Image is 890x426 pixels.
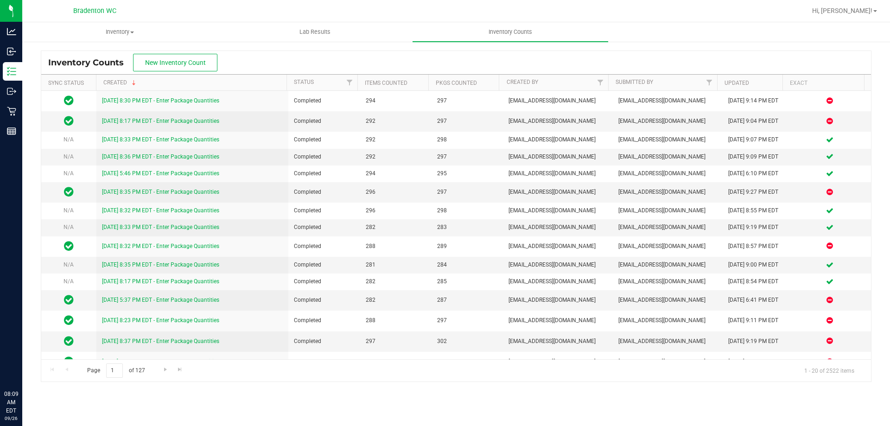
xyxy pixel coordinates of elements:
input: 1 [106,363,123,378]
span: [EMAIL_ADDRESS][DOMAIN_NAME] [618,261,717,269]
span: Completed [294,296,354,305]
span: [EMAIL_ADDRESS][DOMAIN_NAME] [618,223,717,232]
a: Sync Status [48,80,84,86]
span: N/A [64,170,74,177]
iframe: Resource center [9,352,37,380]
div: [DATE] 8:54 PM EDT [728,277,783,286]
a: [DATE] 8:33 PM EDT - Enter Package Quantities [102,224,219,230]
button: New Inventory Count [133,54,217,71]
span: Completed [294,316,354,325]
a: [DATE] 8:33 PM EDT - Enter Package Quantities [102,136,219,143]
span: Inventory Counts [48,57,133,68]
span: Completed [294,153,354,161]
span: N/A [64,207,74,214]
span: 285 [437,277,497,286]
span: 302 [437,337,497,346]
span: 292 [366,117,426,126]
span: 298 [437,206,497,215]
span: 292 [366,153,426,161]
span: [EMAIL_ADDRESS][DOMAIN_NAME] [509,296,607,305]
span: [EMAIL_ADDRESS][DOMAIN_NAME] [509,261,607,269]
span: 297 [437,96,497,105]
span: 294 [366,169,426,178]
inline-svg: Reports [7,127,16,136]
span: 284 [437,261,497,269]
span: [EMAIL_ADDRESS][DOMAIN_NAME] [509,223,607,232]
span: [EMAIL_ADDRESS][DOMAIN_NAME] [618,188,717,197]
inline-svg: Inbound [7,47,16,56]
span: N/A [64,153,74,160]
span: Lab Results [287,28,343,36]
span: Completed [294,261,354,269]
a: Updated [725,80,749,86]
a: [DATE] 8:32 PM EDT - Enter Package Quantities [102,243,219,249]
span: 298 [437,135,497,144]
span: 292 [366,135,426,144]
p: 09/26 [4,415,18,422]
span: [EMAIL_ADDRESS][DOMAIN_NAME] [509,206,607,215]
p: 08:09 AM EDT [4,390,18,415]
a: [DATE] 8:32 PM EDT - Enter Package Quantities [102,358,219,365]
div: [DATE] 8:57 PM EDT [728,242,783,251]
span: Completed [294,96,354,105]
span: 282 [366,296,426,305]
span: In Sync [64,293,74,306]
span: Page of 127 [79,363,153,378]
a: [DATE] 8:36 PM EDT - Enter Package Quantities [102,153,219,160]
span: [EMAIL_ADDRESS][DOMAIN_NAME] [509,242,607,251]
div: [DATE] 9:11 PM EDT [728,316,783,325]
span: 281 [366,261,426,269]
a: [DATE] 8:37 PM EDT - Enter Package Quantities [102,338,219,344]
span: 282 [366,277,426,286]
span: N/A [64,136,74,143]
span: Completed [294,188,354,197]
span: [EMAIL_ADDRESS][DOMAIN_NAME] [509,316,607,325]
span: 295 [437,169,497,178]
span: Hi, [PERSON_NAME]! [812,7,872,14]
span: Completed [294,357,354,366]
span: 288 [366,316,426,325]
a: [DATE] 8:32 PM EDT - Enter Package Quantities [102,207,219,214]
a: [DATE] 8:30 PM EDT - Enter Package Quantities [102,97,219,104]
span: [EMAIL_ADDRESS][DOMAIN_NAME] [618,117,717,126]
span: 288 [366,242,426,251]
span: Completed [294,117,354,126]
th: Exact [782,75,864,91]
span: Bradenton WC [73,7,116,15]
span: 296 [366,188,426,197]
a: Lab Results [217,22,413,42]
span: In Sync [64,94,74,107]
span: Completed [294,169,354,178]
span: 287 [437,296,497,305]
a: [DATE] 5:46 PM EDT - Enter Package Quantities [102,170,219,177]
a: [DATE] 8:23 PM EDT - Enter Package Quantities [102,317,219,324]
span: [EMAIL_ADDRESS][DOMAIN_NAME] [509,337,607,346]
a: Created [103,79,138,86]
a: Inventory Counts [413,22,608,42]
span: Completed [294,337,354,346]
span: [EMAIL_ADDRESS][DOMAIN_NAME] [509,169,607,178]
span: [EMAIL_ADDRESS][DOMAIN_NAME] [618,277,717,286]
inline-svg: Inventory [7,67,16,76]
a: [DATE] 8:35 PM EDT - Enter Package Quantities [102,189,219,195]
a: Created By [507,79,538,85]
span: [EMAIL_ADDRESS][DOMAIN_NAME] [618,135,717,144]
a: [DATE] 5:37 PM EDT - Enter Package Quantities [102,297,219,303]
span: In Sync [64,314,74,327]
span: [EMAIL_ADDRESS][DOMAIN_NAME] [509,135,607,144]
div: [DATE] 6:10 PM EDT [728,169,783,178]
span: [EMAIL_ADDRESS][DOMAIN_NAME] [618,296,717,305]
div: [DATE] 9:19 PM EDT [728,223,783,232]
span: [EMAIL_ADDRESS][DOMAIN_NAME] [618,169,717,178]
span: 294 [437,357,497,366]
span: N/A [64,261,74,268]
span: Completed [294,242,354,251]
span: 297 [437,316,497,325]
span: 297 [366,337,426,346]
span: 294 [366,96,426,105]
span: [EMAIL_ADDRESS][DOMAIN_NAME] [618,357,717,366]
span: 283 [437,223,497,232]
span: [EMAIL_ADDRESS][DOMAIN_NAME] [509,153,607,161]
span: 297 [437,188,497,197]
a: Filter [701,75,717,90]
